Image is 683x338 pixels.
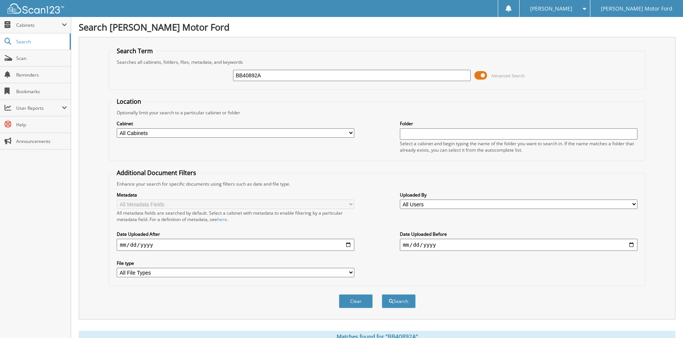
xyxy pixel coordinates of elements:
[117,260,354,266] label: File type
[113,181,641,187] div: Enhance your search for specific documents using filters such as date and file type.
[113,97,145,106] legend: Location
[400,239,637,251] input: end
[400,120,637,127] label: Folder
[400,231,637,237] label: Date Uploaded Before
[16,138,67,144] span: Announcements
[117,210,354,223] div: All metadata fields are searched by default. Select a cabinet with metadata to enable filtering b...
[16,121,67,128] span: Help
[382,294,416,308] button: Search
[16,72,67,78] span: Reminders
[16,38,66,45] span: Search
[117,239,354,251] input: start
[79,21,675,33] h1: Search [PERSON_NAME] Motor Ford
[400,140,637,153] div: Select a cabinet and begin typing the name of the folder you want to search in. If the name match...
[339,294,373,308] button: Clear
[491,73,525,78] span: Advanced Search
[113,169,200,177] legend: Additional Document Filters
[117,231,354,237] label: Date Uploaded After
[117,192,354,198] label: Metadata
[217,216,227,223] a: here
[8,3,64,14] img: scan123-logo-white.svg
[530,6,572,11] span: [PERSON_NAME]
[113,109,641,116] div: Optionally limit your search to a particular cabinet or folder
[601,6,672,11] span: [PERSON_NAME] Motor Ford
[117,120,354,127] label: Cabinet
[400,192,637,198] label: Uploaded By
[16,22,62,28] span: Cabinets
[16,88,67,95] span: Bookmarks
[113,59,641,65] div: Searches all cabinets, folders, files, metadata, and keywords
[16,105,62,111] span: User Reports
[113,47,157,55] legend: Search Term
[16,55,67,61] span: Scan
